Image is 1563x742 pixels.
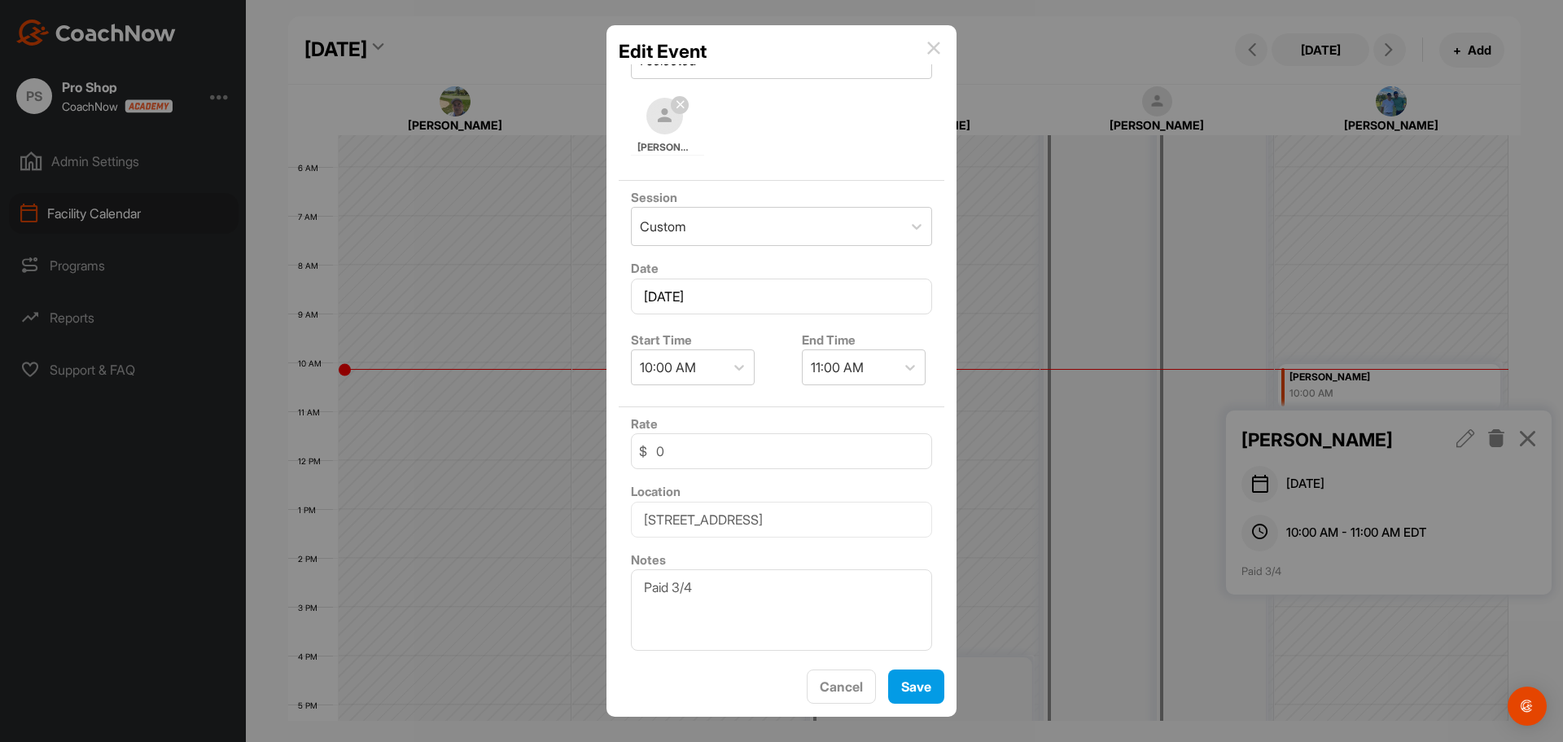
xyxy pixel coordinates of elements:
[639,441,647,461] span: $
[631,552,666,568] label: Notes
[631,433,932,469] input: 0
[631,332,692,348] label: Start Time
[802,332,856,348] label: End Time
[640,217,686,236] div: Custom
[927,42,940,55] img: info
[807,670,876,705] button: Cancel
[1508,687,1547,726] div: Open Intercom Messenger
[640,358,696,377] div: 10:00 AM
[646,98,683,134] img: square_default-ef6cabf814de5a2bf16c804365e32c732080f9872bdf737d349900a9daf73cf9.png
[631,279,932,314] input: Select Date
[631,416,658,432] label: Rate
[631,484,681,499] label: Location
[631,261,659,276] label: Date
[631,190,677,205] label: Session
[811,358,864,377] div: 11:00 AM
[888,670,944,705] button: Save
[637,140,693,155] span: [PERSON_NAME]
[619,37,707,65] h2: Edit Event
